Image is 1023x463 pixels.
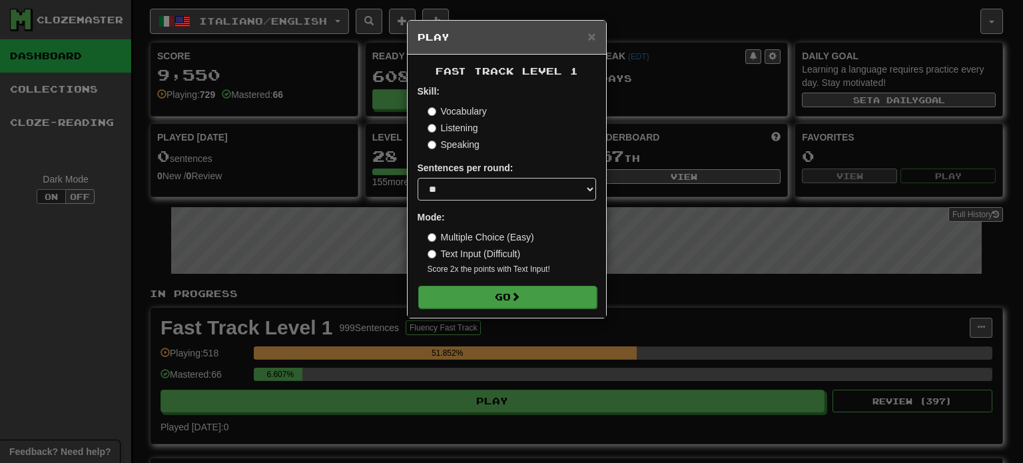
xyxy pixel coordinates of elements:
[418,86,440,97] strong: Skill:
[428,231,534,244] label: Multiple Choice (Easy)
[428,124,436,133] input: Listening
[418,212,445,223] strong: Mode:
[428,264,596,275] small: Score 2x the points with Text Input !
[436,65,578,77] span: Fast Track Level 1
[428,105,487,118] label: Vocabulary
[428,138,480,151] label: Speaking
[428,121,478,135] label: Listening
[428,107,436,116] input: Vocabulary
[428,250,436,258] input: Text Input (Difficult)
[418,161,513,175] label: Sentences per round:
[587,29,595,44] span: ×
[428,247,521,260] label: Text Input (Difficult)
[428,233,436,242] input: Multiple Choice (Easy)
[428,141,436,149] input: Speaking
[418,286,597,308] button: Go
[418,31,596,44] h5: Play
[587,29,595,43] button: Close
